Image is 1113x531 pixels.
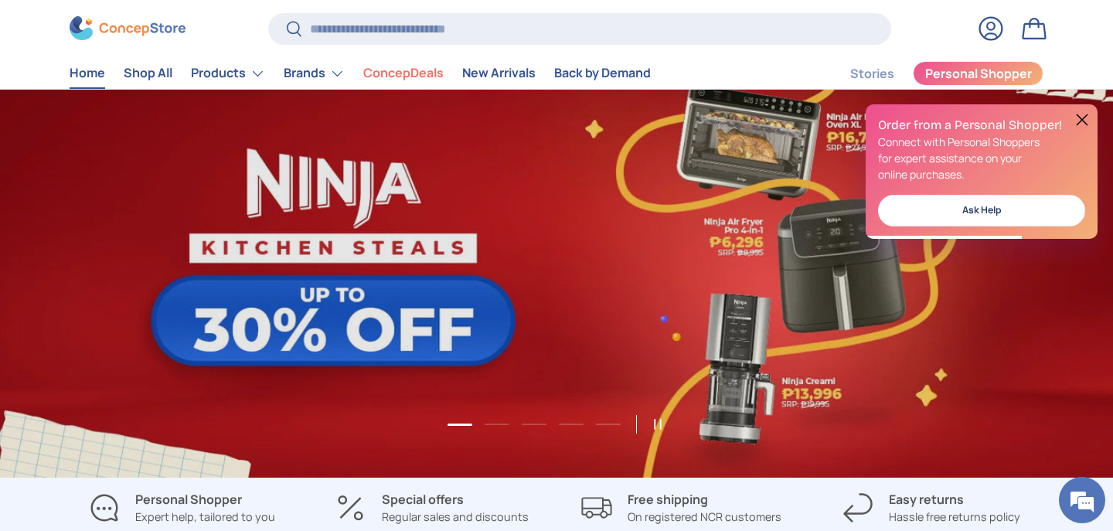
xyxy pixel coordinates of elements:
[813,58,1043,89] nav: Secondary
[554,59,651,89] a: Back by Demand
[319,490,544,526] a: Special offers Regular sales and discounts
[878,195,1085,226] a: Ask Help
[878,117,1085,134] h2: Order from a Personal Shopper!
[878,134,1085,182] p: Connect with Personal Shoppers for expert assistance on your online purchases.
[382,491,464,508] strong: Special offers
[628,491,708,508] strong: Free shipping
[913,61,1043,86] a: Personal Shopper
[569,490,794,526] a: Free shipping On registered NCR customers
[70,17,185,41] img: ConcepStore
[124,59,172,89] a: Shop All
[925,68,1032,80] span: Personal Shopper
[70,58,651,89] nav: Primary
[182,58,274,89] summary: Products
[70,490,294,526] a: Personal Shopper Expert help, tailored to you
[135,509,275,526] p: Expert help, tailored to you
[889,509,1020,526] p: Hassle free returns policy
[70,59,105,89] a: Home
[889,491,964,508] strong: Easy returns
[382,509,529,526] p: Regular sales and discounts
[135,491,242,508] strong: Personal Shopper
[363,59,444,89] a: ConcepDeals
[850,59,894,89] a: Stories
[819,490,1043,526] a: Easy returns Hassle free returns policy
[628,509,781,526] p: On registered NCR customers
[274,58,354,89] summary: Brands
[462,59,536,89] a: New Arrivals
